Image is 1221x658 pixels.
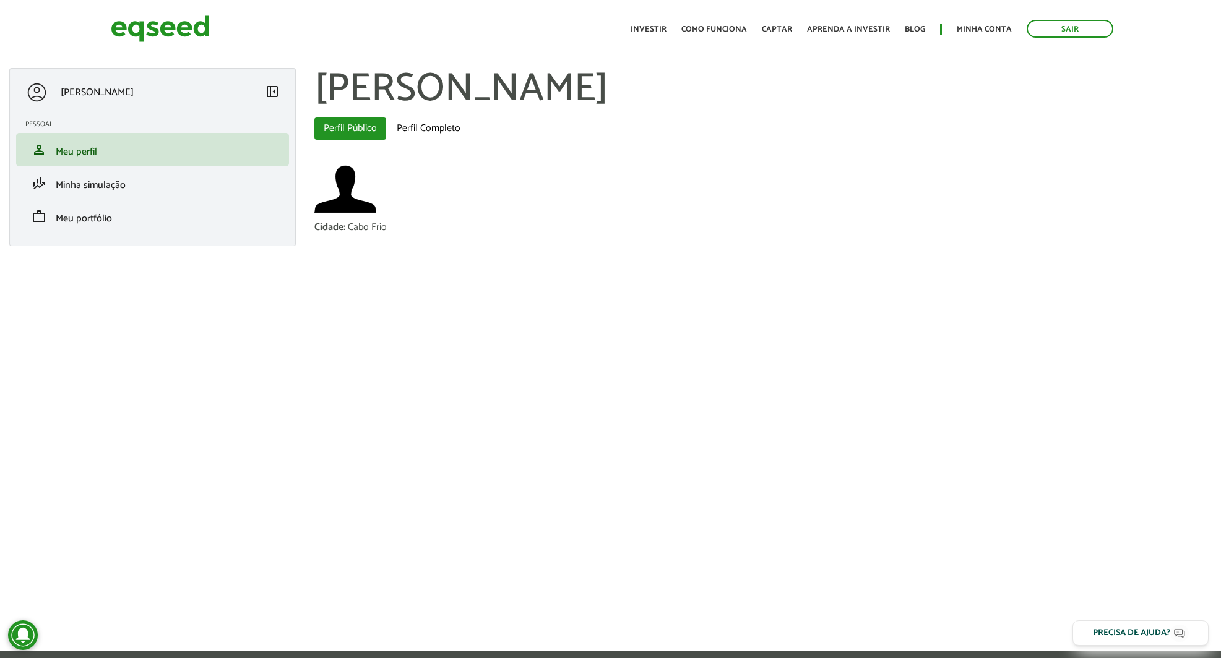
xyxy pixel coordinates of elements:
[681,25,747,33] a: Como funciona
[1027,20,1113,38] a: Sair
[25,142,280,157] a: personMeu perfil
[16,133,289,166] li: Meu perfil
[265,84,280,99] span: left_panel_close
[631,25,667,33] a: Investir
[762,25,792,33] a: Captar
[905,25,925,33] a: Blog
[807,25,890,33] a: Aprenda a investir
[32,176,46,190] span: finance_mode
[314,158,376,220] a: Ver perfil do usuário.
[61,87,134,98] p: [PERSON_NAME]
[56,143,97,160] span: Meu perfil
[957,25,1012,33] a: Minha conta
[16,166,289,200] li: Minha simulação
[265,84,280,101] a: Colapsar menu
[343,219,345,236] span: :
[111,12,210,45] img: EqSeed
[25,121,289,128] h2: Pessoal
[314,223,348,233] div: Cidade
[314,117,386,140] a: Perfil Público
[56,210,112,227] span: Meu portfólio
[25,209,280,224] a: workMeu portfólio
[32,142,46,157] span: person
[314,68,1212,111] h1: [PERSON_NAME]
[348,223,387,233] div: Cabo Frio
[314,158,376,220] img: Foto de OSWALDO BARROSO DA COSTA
[56,177,126,194] span: Minha simulação
[25,176,280,190] a: finance_modeMinha simulação
[32,209,46,224] span: work
[16,200,289,233] li: Meu portfólio
[387,117,470,140] a: Perfil Completo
